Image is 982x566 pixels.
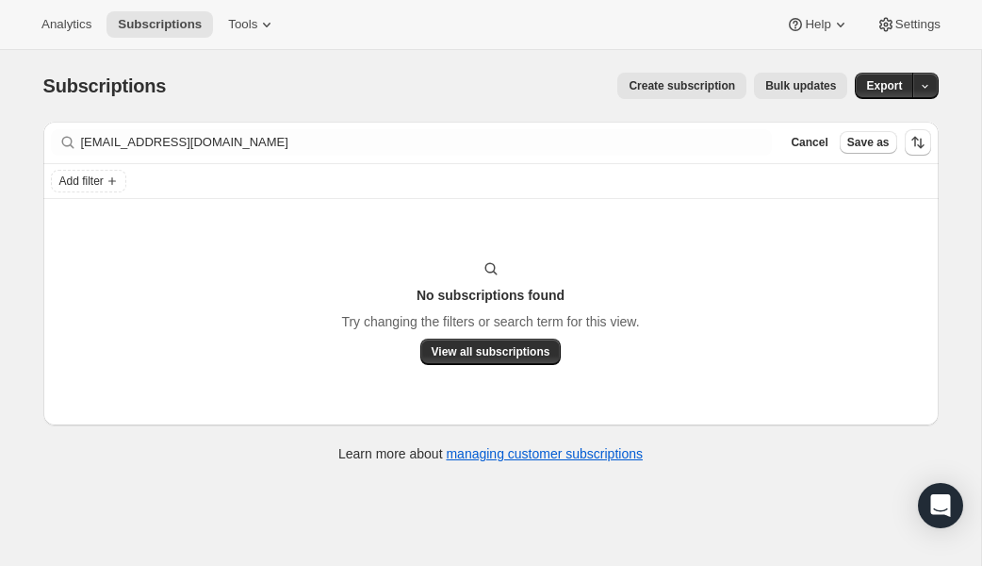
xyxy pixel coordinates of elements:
[866,78,902,93] span: Export
[420,339,562,365] button: View all subscriptions
[617,73,746,99] button: Create subscription
[855,73,913,99] button: Export
[118,17,202,32] span: Subscriptions
[783,131,835,154] button: Cancel
[918,483,963,528] div: Open Intercom Messenger
[217,11,287,38] button: Tools
[754,73,847,99] button: Bulk updates
[765,78,836,93] span: Bulk updates
[791,135,827,150] span: Cancel
[341,312,639,331] p: Try changing the filters or search term for this view.
[805,17,830,32] span: Help
[417,286,565,305] h3: No subscriptions found
[446,446,643,461] a: managing customer subscriptions
[59,174,104,189] span: Add filter
[43,75,167,96] span: Subscriptions
[847,135,890,150] span: Save as
[895,17,941,32] span: Settings
[41,17,91,32] span: Analytics
[51,170,126,192] button: Add filter
[629,78,735,93] span: Create subscription
[775,11,860,38] button: Help
[432,344,550,359] span: View all subscriptions
[865,11,952,38] button: Settings
[840,131,897,154] button: Save as
[106,11,213,38] button: Subscriptions
[905,129,931,156] button: Sort the results
[30,11,103,38] button: Analytics
[338,444,643,463] p: Learn more about
[81,129,773,156] input: Filter subscribers
[228,17,257,32] span: Tools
